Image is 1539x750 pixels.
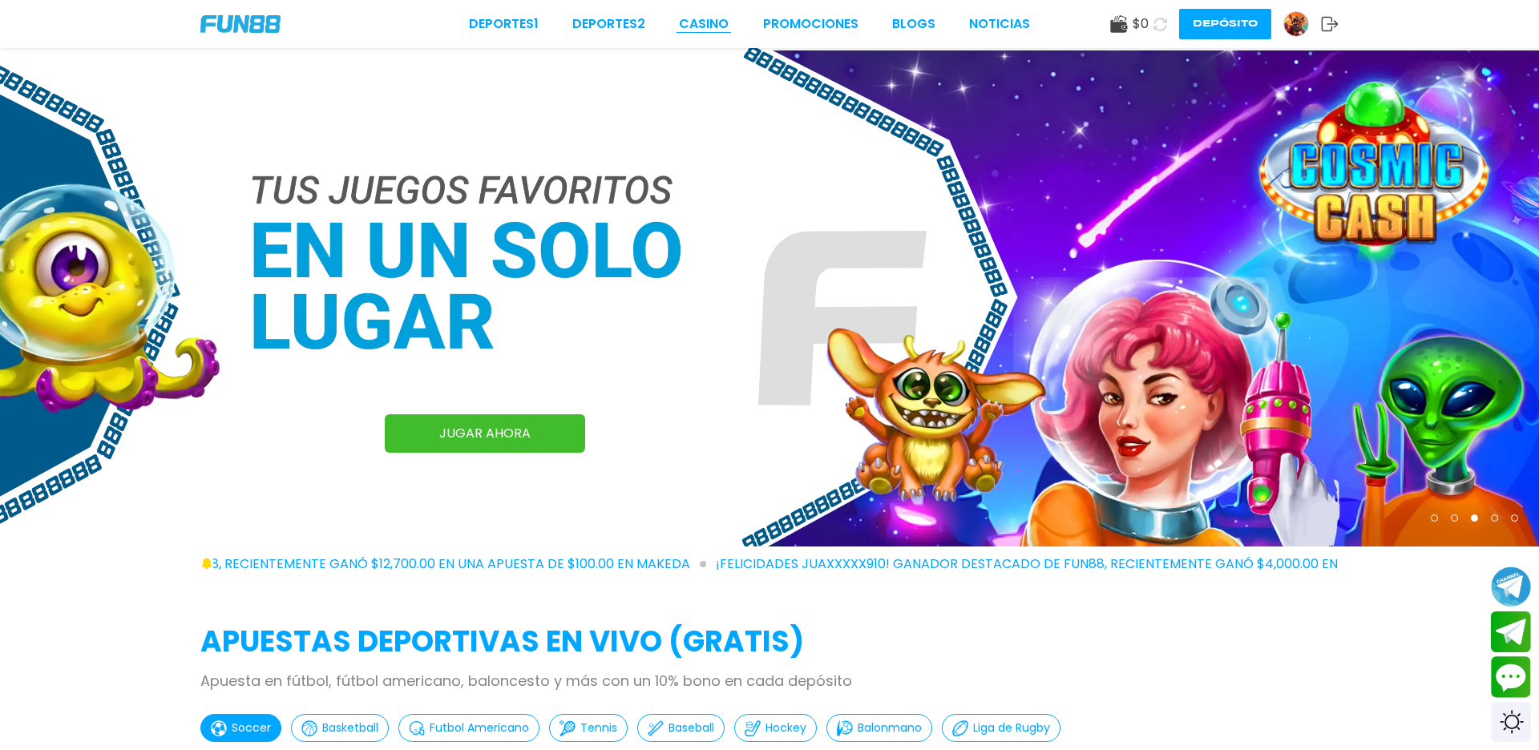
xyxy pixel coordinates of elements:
[973,720,1050,736] p: Liga de Rugby
[637,714,725,742] button: Baseball
[200,15,281,33] img: Company Logo
[1284,12,1308,36] img: Avatar
[200,620,1339,663] h2: APUESTAS DEPORTIVAS EN VIVO (gratis)
[469,14,539,34] a: Deportes1
[734,714,817,742] button: Hockey
[1491,611,1531,653] button: Join telegram
[580,720,617,736] p: Tennis
[572,14,645,34] a: Deportes2
[826,714,932,742] button: Balonmano
[200,714,281,742] button: Soccer
[858,720,922,736] p: Balonmano
[1179,9,1271,39] button: Depósito
[1491,656,1531,698] button: Contact customer service
[1491,702,1531,742] div: Switch theme
[232,720,271,736] p: Soccer
[1133,14,1149,34] span: $ 0
[942,714,1060,742] button: Liga de Rugby
[969,14,1030,34] a: NOTICIAS
[669,720,714,736] p: Baseball
[1283,11,1321,37] a: Avatar
[679,14,729,34] a: CASINO
[398,714,539,742] button: Futbol Americano
[385,414,585,453] a: JUGAR AHORA
[291,714,389,742] button: Basketball
[892,14,935,34] a: BLOGS
[763,14,858,34] a: Promociones
[322,720,378,736] p: Basketball
[430,720,529,736] p: Futbol Americano
[200,670,1339,692] p: Apuesta en fútbol, fútbol americano, baloncesto y más con un 10% bono en cada depósito
[765,720,806,736] p: Hockey
[1491,566,1531,607] button: Join telegram channel
[549,714,628,742] button: Tennis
